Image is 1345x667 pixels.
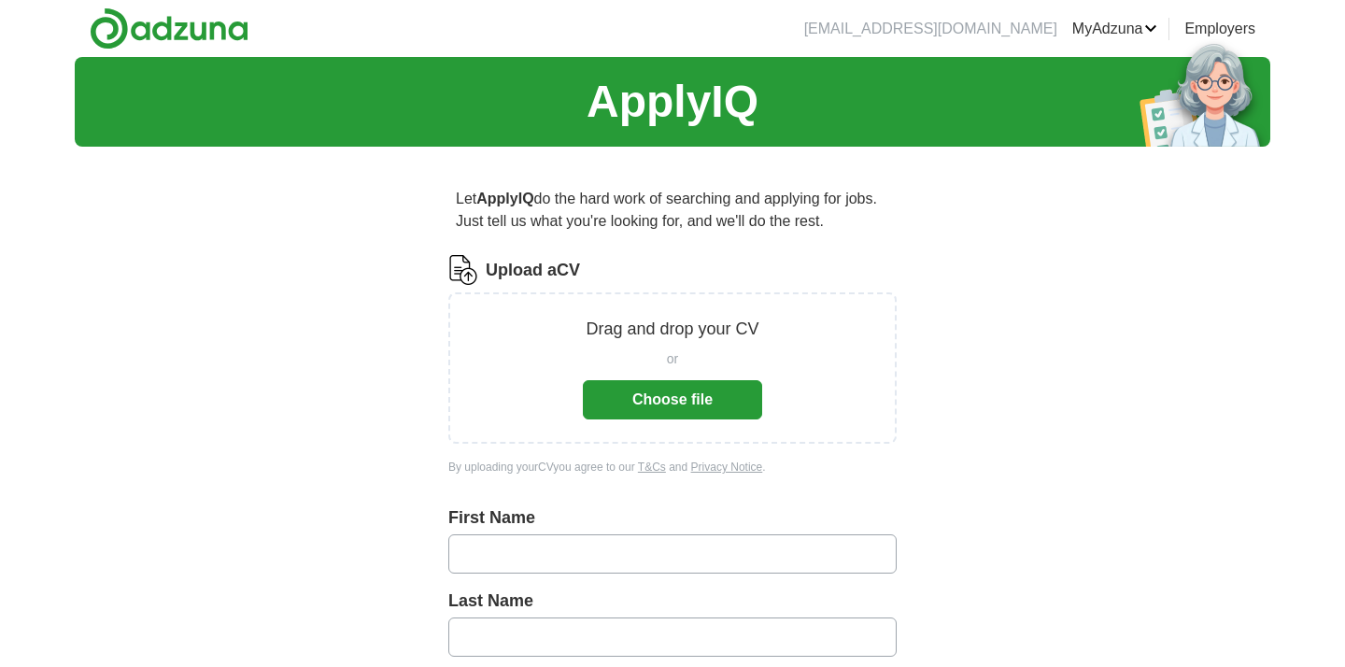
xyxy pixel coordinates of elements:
h1: ApplyIQ [587,68,758,135]
a: MyAdzuna [1072,18,1158,40]
p: Let do the hard work of searching and applying for jobs. Just tell us what you're looking for, an... [448,180,897,240]
p: Drag and drop your CV [586,317,758,342]
label: First Name [448,505,897,531]
a: T&Cs [638,461,666,474]
li: [EMAIL_ADDRESS][DOMAIN_NAME] [804,18,1057,40]
a: Employers [1184,18,1255,40]
img: Adzuna logo [90,7,248,50]
img: CV Icon [448,255,478,285]
button: Choose file [583,380,762,419]
strong: ApplyIQ [476,191,533,206]
label: Upload a CV [486,258,580,283]
div: By uploading your CV you agree to our and . [448,459,897,475]
a: Privacy Notice [691,461,763,474]
label: Last Name [448,589,897,614]
span: or [667,349,678,369]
